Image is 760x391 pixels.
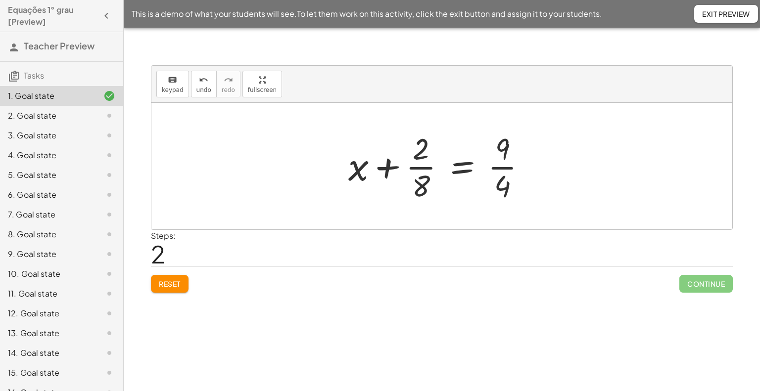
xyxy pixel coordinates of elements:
span: Tasks [24,70,44,81]
button: Reset [151,275,189,293]
div: 8. Goal state [8,228,88,240]
span: keypad [162,87,184,93]
span: 2 [151,239,165,269]
i: Task not started. [103,347,115,359]
button: fullscreen [242,71,282,97]
i: Task not started. [103,228,115,240]
div: 15. Goal state [8,367,88,379]
div: 11. Goal state [8,288,88,300]
div: 10. Goal state [8,268,88,280]
span: This is a demo of what your students will see. To let them work on this activity, click the exit ... [132,8,602,20]
i: Task not started. [103,189,115,201]
i: Task not started. [103,288,115,300]
i: Task not started. [103,149,115,161]
i: Task not started. [103,209,115,220]
i: Task not started. [103,268,115,280]
i: Task not started. [103,248,115,260]
i: Task finished and correct. [103,90,115,102]
span: Reset [159,279,181,288]
i: Task not started. [103,307,115,319]
i: Task not started. [103,169,115,181]
div: 5. Goal state [8,169,88,181]
span: Teacher Preview [24,40,95,51]
i: keyboard [168,74,177,86]
div: 9. Goal state [8,248,88,260]
h4: Equações 1° grau [Preview] [8,4,97,28]
span: redo [222,87,235,93]
div: 1. Goal state [8,90,88,102]
i: undo [199,74,208,86]
button: keyboardkeypad [156,71,189,97]
span: Exit Preview [702,9,750,18]
i: redo [224,74,233,86]
i: Task not started. [103,327,115,339]
i: Task not started. [103,110,115,122]
span: fullscreen [248,87,277,93]
label: Steps: [151,230,176,241]
div: 13. Goal state [8,327,88,339]
div: 12. Goal state [8,307,88,319]
div: 4. Goal state [8,149,88,161]
div: 2. Goal state [8,110,88,122]
span: undo [196,87,211,93]
button: Exit Preview [694,5,758,23]
button: undoundo [191,71,217,97]
i: Task not started. [103,130,115,141]
div: 7. Goal state [8,209,88,220]
i: Task not started. [103,367,115,379]
button: redoredo [216,71,240,97]
div: 14. Goal state [8,347,88,359]
div: 6. Goal state [8,189,88,201]
div: 3. Goal state [8,130,88,141]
